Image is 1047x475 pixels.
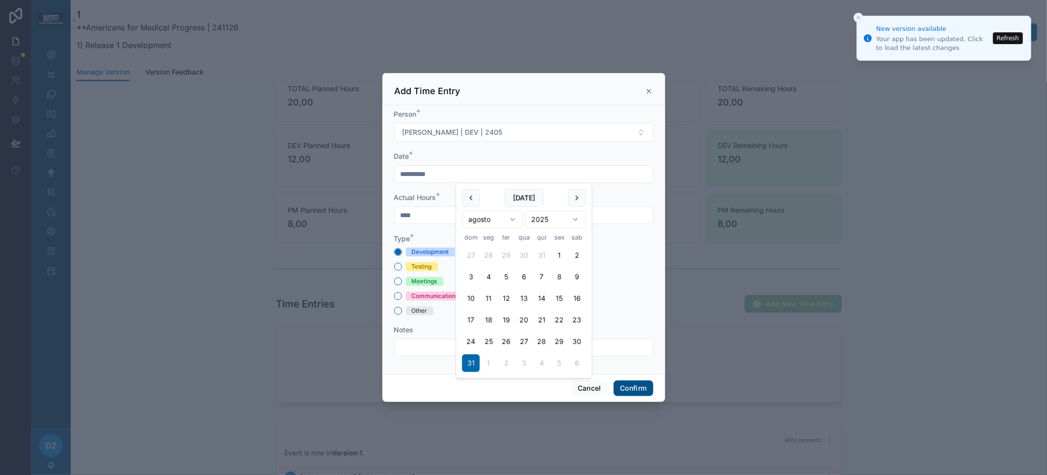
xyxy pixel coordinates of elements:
button: sábado, 30 de agosto de 2025 [568,333,586,350]
button: segunda-feira, 25 de agosto de 2025 [480,333,497,350]
span: Type [394,234,410,243]
button: quinta-feira, 28 de agosto de 2025 [533,333,550,350]
button: Today, segunda-feira, 1 de setembro de 2025 [480,354,497,372]
button: quarta-feira, 30 de julho de 2025 [515,247,533,264]
button: sexta-feira, 15 de agosto de 2025 [550,290,568,307]
span: [PERSON_NAME] | DEV | 2405 [403,127,503,137]
button: terça-feira, 29 de julho de 2025 [497,247,515,264]
button: sábado, 16 de agosto de 2025 [568,290,586,307]
button: sexta-feira, 5 de setembro de 2025 [550,354,568,372]
button: quarta-feira, 27 de agosto de 2025 [515,333,533,350]
th: quarta-feira [515,232,533,243]
button: domingo, 10 de agosto de 2025 [462,290,480,307]
button: Close toast [854,13,863,23]
button: sábado, 9 de agosto de 2025 [568,268,586,286]
button: quinta-feira, 7 de agosto de 2025 [533,268,550,286]
button: domingo, 17 de agosto de 2025 [462,311,480,329]
h3: Add Time Entry [395,85,460,97]
div: Testing [412,262,432,271]
button: Select Button [394,123,653,142]
button: quarta-feira, 6 de agosto de 2025 [515,268,533,286]
button: segunda-feira, 4 de agosto de 2025 [480,268,497,286]
span: Actual Hours [394,193,436,201]
button: domingo, 24 de agosto de 2025 [462,333,480,350]
th: terça-feira [497,232,515,243]
div: Development [412,248,449,256]
button: terça-feira, 19 de agosto de 2025 [497,311,515,329]
button: quarta-feira, 20 de agosto de 2025 [515,311,533,329]
button: sexta-feira, 8 de agosto de 2025 [550,268,568,286]
th: quinta-feira [533,232,550,243]
div: Meetings [412,277,437,286]
div: Communication [412,292,456,300]
table: agosto 2025 [462,232,586,372]
button: quinta-feira, 21 de agosto de 2025 [533,311,550,329]
button: terça-feira, 26 de agosto de 2025 [497,333,515,350]
button: quarta-feira, 3 de setembro de 2025 [515,354,533,372]
th: sábado [568,232,586,243]
button: terça-feira, 5 de agosto de 2025 [497,268,515,286]
button: terça-feira, 2 de setembro de 2025 [497,354,515,372]
button: quinta-feira, 14 de agosto de 2025 [533,290,550,307]
button: sábado, 23 de agosto de 2025 [568,311,586,329]
button: Refresh [993,32,1023,44]
button: segunda-feira, 11 de agosto de 2025 [480,290,497,307]
div: Your app has been updated. Click to load the latest changes [876,35,990,52]
button: Cancel [571,380,608,396]
button: sexta-feira, 29 de agosto de 2025 [550,333,568,350]
button: segunda-feira, 18 de agosto de 2025 [480,311,497,329]
button: quinta-feira, 4 de setembro de 2025 [533,354,550,372]
button: [DATE] [505,189,543,207]
div: New version available [876,24,990,34]
span: Date [394,152,409,160]
th: domingo [462,232,480,243]
button: quinta-feira, 31 de julho de 2025 [533,247,550,264]
button: domingo, 3 de agosto de 2025 [462,268,480,286]
button: segunda-feira, 28 de julho de 2025 [480,247,497,264]
button: sábado, 2 de agosto de 2025 [568,247,586,264]
button: quarta-feira, 13 de agosto de 2025 [515,290,533,307]
th: segunda-feira [480,232,497,243]
span: Notes [394,325,414,334]
div: Other [412,306,428,315]
button: domingo, 27 de julho de 2025 [462,247,480,264]
button: sexta-feira, 1 de agosto de 2025 [550,247,568,264]
button: sexta-feira, 22 de agosto de 2025 [550,311,568,329]
button: domingo, 31 de agosto de 2025, selected [462,354,480,372]
button: terça-feira, 12 de agosto de 2025 [497,290,515,307]
button: Confirm [614,380,653,396]
span: Person [394,110,417,118]
button: sábado, 6 de setembro de 2025 [568,354,586,372]
th: sexta-feira [550,232,568,243]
